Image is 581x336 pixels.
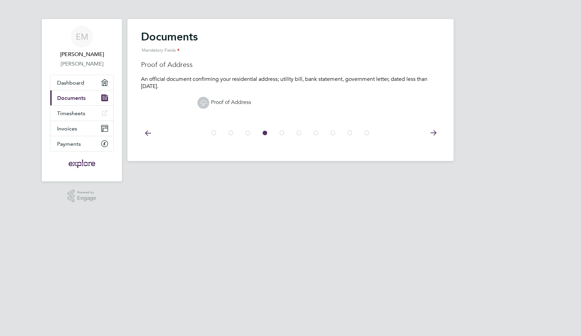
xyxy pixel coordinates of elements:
span: Payments [57,141,81,147]
a: EM[PERSON_NAME] [50,26,114,58]
a: Invoices [50,121,113,136]
span: Invoices [57,125,77,132]
a: Powered byEngage [68,190,96,202]
a: Payments [50,136,113,151]
span: EM [76,32,88,41]
a: Timesheets [50,106,113,121]
span: Timesheets [57,110,85,117]
span: Egor Mikhailov [50,50,114,58]
span: Engage [77,195,96,201]
h3: Proof of Address [141,60,440,69]
div: Mandatory Fields [141,43,440,57]
a: Documents [50,90,113,105]
nav: Main navigation [42,19,122,181]
span: Dashboard [57,79,84,86]
a: Proof of Address [197,99,251,106]
a: Dashboard [50,75,113,90]
span: Powered by [77,190,96,195]
img: exploregroup-logo-retina.png [68,158,96,169]
span: Documents [57,95,86,101]
p: An official document confirming your residential address; utility bill, bank statement, governmen... [141,76,440,90]
a: Go to home page [50,158,114,169]
a: [PERSON_NAME] [50,60,114,68]
h2: Documents [141,30,440,57]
